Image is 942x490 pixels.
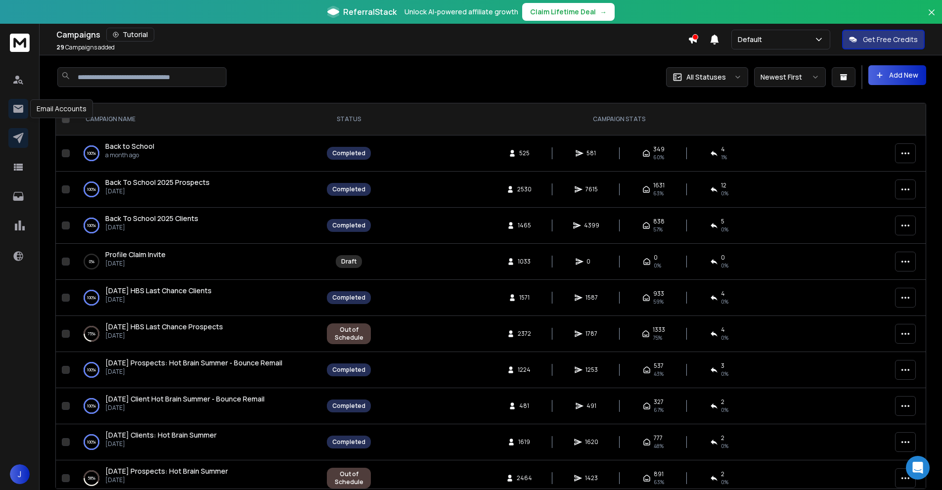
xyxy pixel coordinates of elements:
p: Unlock AI-powered affiliate growth [404,7,518,17]
span: ReferralStack [343,6,397,18]
span: 1224 [518,366,531,374]
span: 349 [653,145,665,153]
span: → [600,7,607,17]
p: 100 % [87,401,96,411]
div: Completed [332,438,365,446]
p: 75 % [88,329,95,339]
span: 1253 [585,366,598,374]
td: 100%[DATE] HBS Last Chance Clients[DATE] [74,280,321,316]
span: 48 % [654,442,664,450]
span: 75 % [653,334,662,342]
span: 1619 [518,438,530,446]
span: 0 [721,254,725,262]
span: [DATE] Prospects: Hot Brain Summer [105,466,228,476]
div: Open Intercom Messenger [906,456,930,480]
span: [DATE] HBS Last Chance Prospects [105,322,223,331]
span: 5 [721,218,724,225]
span: 0 % [721,478,728,486]
div: Completed [332,402,365,410]
span: 537 [654,362,664,370]
span: Back To School 2025 Clients [105,214,198,223]
span: 1587 [585,294,598,302]
span: 1465 [518,222,531,229]
td: 100%Back To School 2025 Clients[DATE] [74,208,321,244]
button: J [10,464,30,484]
div: Email Accounts [30,99,93,118]
p: 100 % [87,221,96,230]
td: 0%Profile Claim Invite[DATE] [74,244,321,280]
span: 12 [721,181,726,189]
p: All Statuses [686,72,726,82]
p: 100 % [87,365,96,375]
a: Back To School 2025 Clients [105,214,198,223]
span: Back To School 2025 Prospects [105,178,210,187]
p: Get Free Credits [863,35,918,45]
p: 100 % [87,184,96,194]
p: [DATE] [105,440,217,448]
span: 63 % [654,478,664,486]
span: 777 [654,434,663,442]
a: [DATE] HBS Last Chance Prospects [105,322,223,332]
td: 100%[DATE] Prospects: Hot Brain Summer - Bounce Remail[DATE] [74,352,321,388]
span: 1620 [585,438,598,446]
span: 60 % [653,153,664,161]
td: 75%[DATE] HBS Last Chance Prospects[DATE] [74,316,321,352]
div: Campaigns [56,28,688,42]
span: 491 [586,402,596,410]
p: [DATE] [105,260,166,267]
span: 1571 [519,294,530,302]
p: 100 % [87,148,96,158]
p: [DATE] [105,332,223,340]
th: STATUS [321,103,377,135]
p: 0 % [89,257,94,267]
span: 0% [654,262,661,269]
span: 0 % [721,298,728,306]
a: [DATE] Clients: Hot Brain Summer [105,430,217,440]
span: 933 [653,290,664,298]
span: 0 [654,254,658,262]
span: 1631 [653,181,665,189]
span: 581 [586,149,596,157]
span: 4 [721,145,725,153]
span: 2 [721,434,724,442]
span: 0 % [721,189,728,197]
span: 0 % [721,370,728,378]
span: 0 [586,258,596,266]
a: Profile Claim Invite [105,250,166,260]
p: [DATE] [105,476,228,484]
div: Completed [332,185,365,193]
div: Completed [332,366,365,374]
span: 0 % [721,442,728,450]
span: 1787 [585,330,597,338]
a: [DATE] HBS Last Chance Clients [105,286,212,296]
span: 0% [721,262,728,269]
span: 1423 [585,474,598,482]
div: Completed [332,294,365,302]
td: 100%[DATE] Clients: Hot Brain Summer[DATE] [74,424,321,460]
span: 2464 [517,474,532,482]
th: CAMPAIGN NAME [74,103,321,135]
button: Newest First [754,67,826,87]
th: CAMPAIGN STATS [377,103,861,135]
span: 1033 [518,258,531,266]
a: [DATE] Client Hot Brain Summer - Bounce Remail [105,394,265,404]
p: Default [738,35,766,45]
p: [DATE] [105,404,265,412]
span: 3 [721,362,724,370]
span: 327 [654,398,664,406]
span: 0 % [721,406,728,414]
p: Campaigns added [56,44,115,51]
span: 1333 [653,326,665,334]
div: Out of Schedule [332,326,365,342]
span: 4 [721,326,725,334]
p: 100 % [87,437,96,447]
a: Back to School [105,141,154,151]
a: [DATE] Prospects: Hot Brain Summer - Bounce Remail [105,358,282,368]
span: 838 [653,218,665,225]
div: Completed [332,149,365,157]
span: 1 % [721,153,727,161]
p: 100 % [87,293,96,303]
